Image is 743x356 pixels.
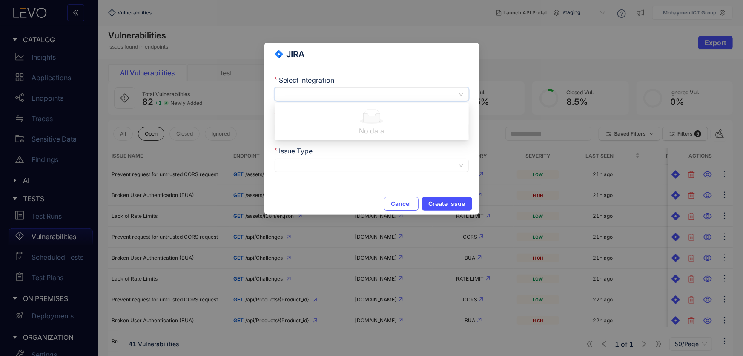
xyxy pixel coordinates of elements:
[275,147,313,155] label: Issue Type
[429,200,465,207] span: Create Issue
[275,76,334,84] label: Select Integration
[280,127,464,135] div: No data
[275,49,469,59] div: JIRA
[391,200,411,207] span: Cancel
[384,197,419,211] button: Cancel
[422,197,472,211] button: Create Issue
